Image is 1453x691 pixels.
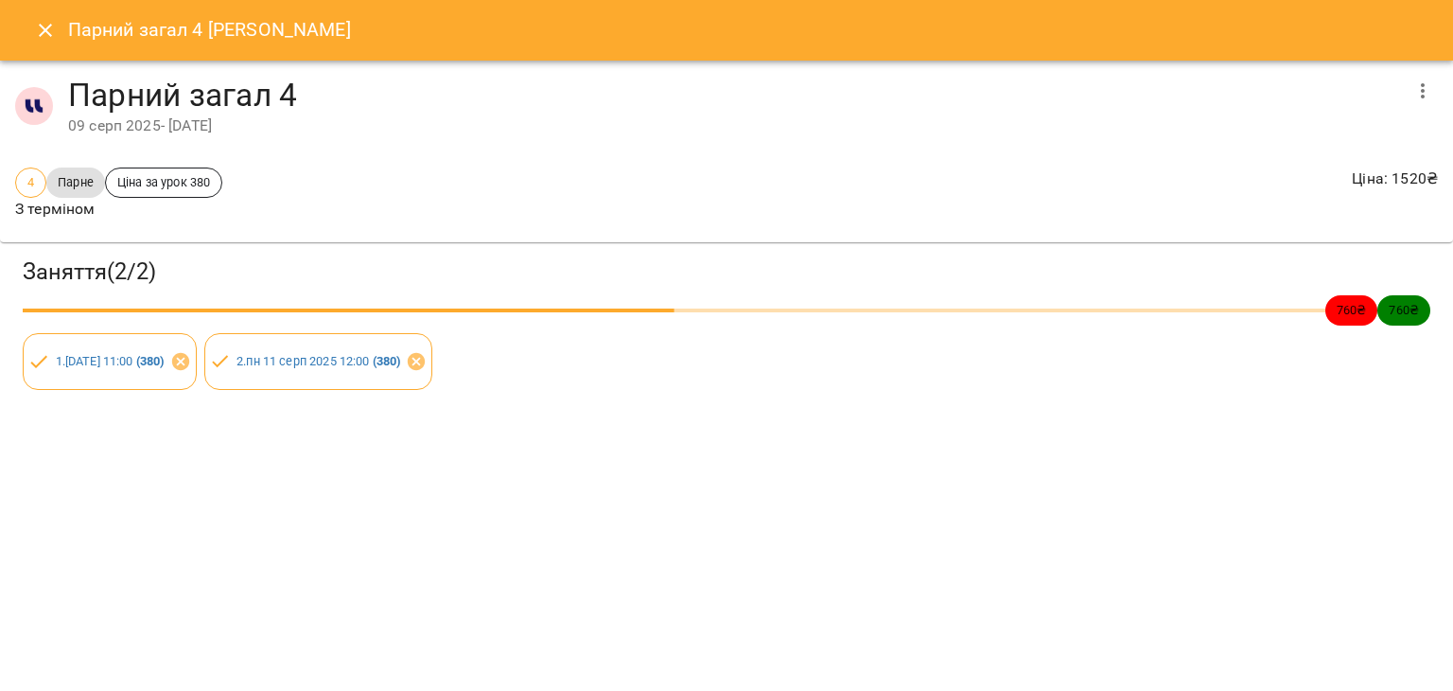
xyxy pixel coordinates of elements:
b: ( 380 ) [136,354,165,368]
b: ( 380 ) [373,354,401,368]
h4: Парний загал 4 [68,76,1400,115]
span: 760 ₴ [1325,301,1378,319]
p: Ціна : 1520 ₴ [1352,168,1438,190]
a: 2.пн 11 серп 2025 12:00 (380) [236,354,400,368]
h6: Парний загал 4 [PERSON_NAME] [68,15,351,44]
h3: Заняття ( 2 / 2 ) [23,257,1430,287]
a: 1.[DATE] 11:00 (380) [56,354,165,368]
span: 760 ₴ [1377,301,1430,319]
p: З терміном [15,198,222,221]
span: Парне [46,173,105,191]
img: 1255ca683a57242d3abe33992970777d.jpg [15,87,53,125]
div: 1.[DATE] 11:00 (380) [23,333,197,390]
div: 2.пн 11 серп 2025 12:00 (380) [204,333,433,390]
span: Ціна за урок 380 [106,173,221,191]
button: Close [23,8,68,53]
div: 09 серп 2025 - [DATE] [68,115,1400,137]
span: 4 [16,173,45,191]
